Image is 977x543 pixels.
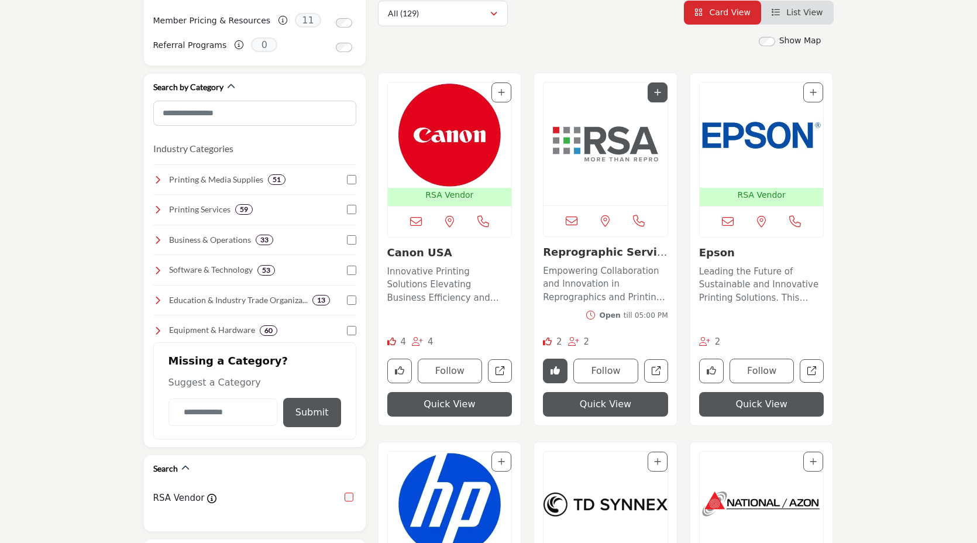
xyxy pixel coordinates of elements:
[700,83,824,188] img: Epson
[169,294,308,306] h4: Education & Industry Trade Organizations: Connect with industry leaders, trade groups, and profes...
[347,235,356,245] input: Select Business & Operations checkbox
[543,246,667,271] a: Reprographic Service...
[387,337,396,346] i: Likes
[388,83,512,188] img: Canon USA
[543,83,668,205] img: Reprographic Services Association (RSA)
[543,392,668,417] button: Quick View
[709,8,750,17] span: Card View
[800,359,824,383] a: Open epson in new tab
[388,83,512,206] a: Open Listing in new tab
[347,205,356,214] input: Select Printing Services checkbox
[283,398,341,427] button: Submit
[153,142,233,156] button: Industry Categories
[699,335,721,349] div: Followers
[251,37,277,52] span: 0
[779,35,821,47] label: Show Map
[268,174,285,185] div: 51 Results For Printing & Media Supplies
[400,336,406,347] span: 4
[347,175,356,184] input: Select Printing & Media Supplies checkbox
[586,310,668,321] button: Opentill 05:00 PM
[262,266,270,274] b: 53
[169,174,263,185] h4: Printing & Media Supplies: A wide range of high-quality paper, films, inks, and specialty materia...
[387,246,452,259] a: Canon USA
[168,377,261,388] span: Suggest a Category
[543,83,668,205] a: Open Listing in new tab
[169,234,251,246] h4: Business & Operations: Essential resources for financial management, marketing, and operations to...
[543,337,552,346] i: Likes
[260,325,277,336] div: 60 Results For Equipment & Hardware
[694,8,751,17] a: View Card
[700,83,824,206] a: Open Listing in new tab
[654,457,661,466] a: Add To List
[387,359,412,383] button: Like company
[378,1,508,26] button: All (129)
[786,8,823,17] span: List View
[573,359,638,383] button: Follow
[556,336,562,347] span: 2
[428,336,434,347] span: 4
[488,359,512,383] a: Open canon-usa in new tab
[644,359,668,383] a: Open reprographic-services-association-rsa in new tab
[684,1,761,25] li: Card View
[153,463,178,475] h2: Search
[347,295,356,305] input: Select Education & Industry Trade Organizations checkbox
[543,246,668,259] h3: Reprographic Services Association (RSA)
[584,336,590,347] span: 2
[153,35,227,56] label: Referral Programs
[168,398,277,426] input: Category Name
[418,359,483,383] button: Follow
[412,335,434,349] div: Followers
[699,392,824,417] button: Quick View
[654,88,661,97] a: Add To List
[153,101,356,126] input: Search Category
[256,235,273,245] div: 33 Results For Business & Operations
[387,246,512,259] h3: Canon USA
[699,246,735,259] a: Epson
[312,295,330,305] div: 13 Results For Education & Industry Trade Organizations
[387,262,512,305] a: Innovative Printing Solutions Elevating Business Efficiency and Connectivity With a strong footho...
[387,265,512,305] p: Innovative Printing Solutions Elevating Business Efficiency and Connectivity With a strong footho...
[388,8,419,19] p: All (129)
[761,1,834,25] li: List View
[600,310,668,321] div: till 05:00 PM
[169,324,255,336] h4: Equipment & Hardware : Top-quality printers, copiers, and finishing equipment to enhance efficien...
[257,265,275,276] div: 53 Results For Software & Technology
[240,205,248,214] b: 59
[810,88,817,97] a: Add To List
[810,457,817,466] a: Add To List
[169,264,253,276] h4: Software & Technology: Advanced software and digital tools for print management, automation, and ...
[168,355,341,376] h2: Missing a Category?
[264,327,273,335] b: 60
[425,189,473,201] p: RSA Vendor
[730,359,794,383] button: Follow
[336,18,352,28] input: Switch to Member Pricing & Resources
[699,265,824,305] p: Leading the Future of Sustainable and Innovative Printing Solutions. This company is a prominent ...
[772,8,823,17] a: View List
[295,13,321,28] span: 11
[498,457,505,466] a: Add To List
[600,311,621,319] span: Open
[543,359,567,383] button: Remove Like button
[169,204,231,215] h4: Printing Services: Professional printing solutions, including large-format, digital, and offset p...
[273,176,281,184] b: 51
[336,43,352,52] input: Switch to Referral Programs
[543,264,668,304] p: Empowering Collaboration and Innovation in Reprographics and Printing Across [GEOGRAPHIC_DATA] In...
[568,335,590,349] div: Followers
[347,266,356,275] input: Select Software & Technology checkbox
[387,392,512,417] button: Quick View
[317,296,325,304] b: 13
[260,236,269,244] b: 33
[235,204,253,215] div: 59 Results For Printing Services
[738,189,786,201] p: RSA Vendor
[498,88,505,97] a: Add To List
[543,262,668,304] a: Empowering Collaboration and Innovation in Reprographics and Printing Across [GEOGRAPHIC_DATA] In...
[153,81,223,93] h2: Search by Category
[715,336,721,347] span: 2
[153,11,271,31] label: Member Pricing & Resources
[345,493,353,501] input: RSA Vendor checkbox
[153,492,205,505] label: RSA Vendor
[699,246,824,259] h3: Epson
[699,262,824,305] a: Leading the Future of Sustainable and Innovative Printing Solutions. This company is a prominent ...
[699,359,724,383] button: Like company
